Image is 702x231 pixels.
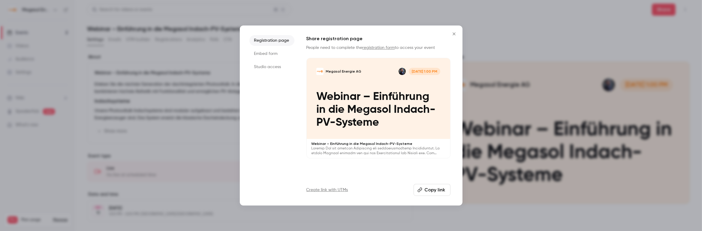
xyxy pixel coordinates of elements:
li: Studio access [249,61,294,72]
li: Embed form [249,48,294,59]
a: registration form [363,46,395,50]
li: Registration page [249,35,294,46]
p: Loremip Dol sit ametcon Adipiscing eli seddoeiusmodtemp Incididuntut. La etdolo Magnaal enimadm v... [312,146,445,156]
img: Webinar – Einführung in die Megasol Indach-PV-Systeme [316,68,324,75]
a: Webinar – Einführung in die Megasol Indach-PV-SystemeMegasol Energie AGDardan Arifaj[DATE] 1:00 P... [306,58,450,158]
h1: Share registration page [306,35,450,42]
p: Webinar – Einführung in die Megasol Indach-PV-Systeme [316,90,440,129]
button: Copy link [414,184,450,196]
a: Create link with UTMs [306,187,348,193]
img: Dardan Arifaj [399,68,406,75]
p: Webinar – Einführung in die Megasol Indach-PV-Systeme [312,141,445,146]
button: Close [448,28,460,40]
p: People need to complete the to access your event [306,45,450,51]
span: [DATE] 1:00 PM [409,68,441,75]
p: Megasol Energie AG [326,69,362,74]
